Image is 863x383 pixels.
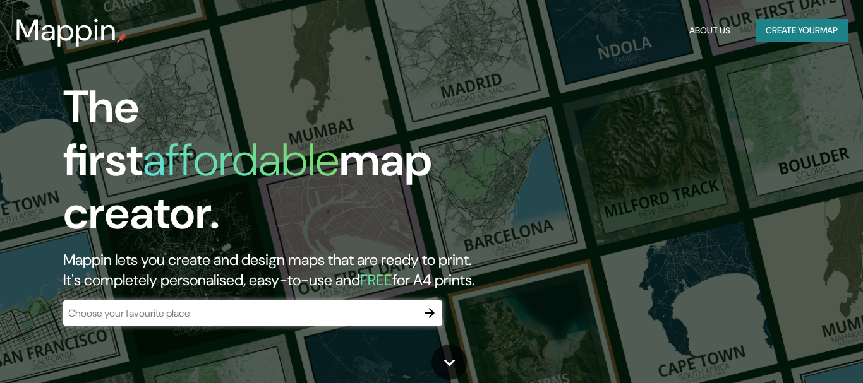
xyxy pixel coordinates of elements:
[143,131,339,189] h1: affordable
[63,306,417,321] input: Choose your favourite place
[15,13,117,48] h3: Mappin
[360,270,392,290] h5: FREE
[756,19,848,42] button: Create yourmap
[684,19,735,42] button: About Us
[63,250,495,290] h2: Mappin lets you create and design maps that are ready to print. It's completely personalised, eas...
[63,81,495,250] h1: The first map creator.
[117,33,127,43] img: mappin-pin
